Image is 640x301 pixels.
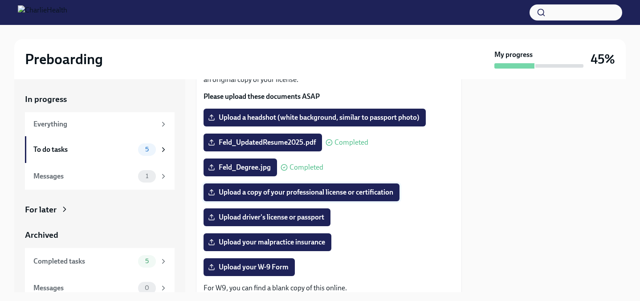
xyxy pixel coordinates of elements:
[25,204,175,216] a: For later
[204,208,330,226] label: Upload driver's license or passport
[204,233,331,251] label: Upload your malpractice insurance
[25,112,175,136] a: Everything
[210,238,325,247] span: Upload your malpractice insurance
[204,134,322,151] label: Feld_UpdatedResume2025.pdf
[210,188,393,197] span: Upload a copy of your professional license or certification
[334,139,368,146] span: Completed
[210,263,289,272] span: Upload your W-9 Form
[33,256,135,266] div: Completed tasks
[139,285,155,291] span: 0
[33,283,135,293] div: Messages
[204,258,295,276] label: Upload your W-9 Form
[33,145,135,155] div: To do tasks
[591,51,615,67] h3: 45%
[204,159,277,176] label: Feld_Degree.jpg
[210,113,420,122] span: Upload a headshot (white background, similar to passport photo)
[140,173,154,179] span: 1
[33,119,156,129] div: Everything
[204,283,454,293] p: For W9, you can find a blank copy of this online.
[204,109,426,126] label: Upload a headshot (white background, similar to passport photo)
[210,213,324,222] span: Upload driver's license or passport
[494,50,533,60] strong: My progress
[204,92,320,101] strong: Please upload these documents ASAP
[25,204,57,216] div: For later
[25,163,175,190] a: Messages1
[33,171,135,181] div: Messages
[25,136,175,163] a: To do tasks5
[289,164,323,171] span: Completed
[140,258,154,264] span: 5
[25,50,103,68] h2: Preboarding
[25,248,175,275] a: Completed tasks5
[210,163,271,172] span: Feld_Degree.jpg
[25,229,175,241] a: Archived
[25,94,175,105] a: In progress
[18,5,67,20] img: CharlieHealth
[210,138,316,147] span: Feld_UpdatedResume2025.pdf
[140,146,154,153] span: 5
[204,183,399,201] label: Upload a copy of your professional license or certification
